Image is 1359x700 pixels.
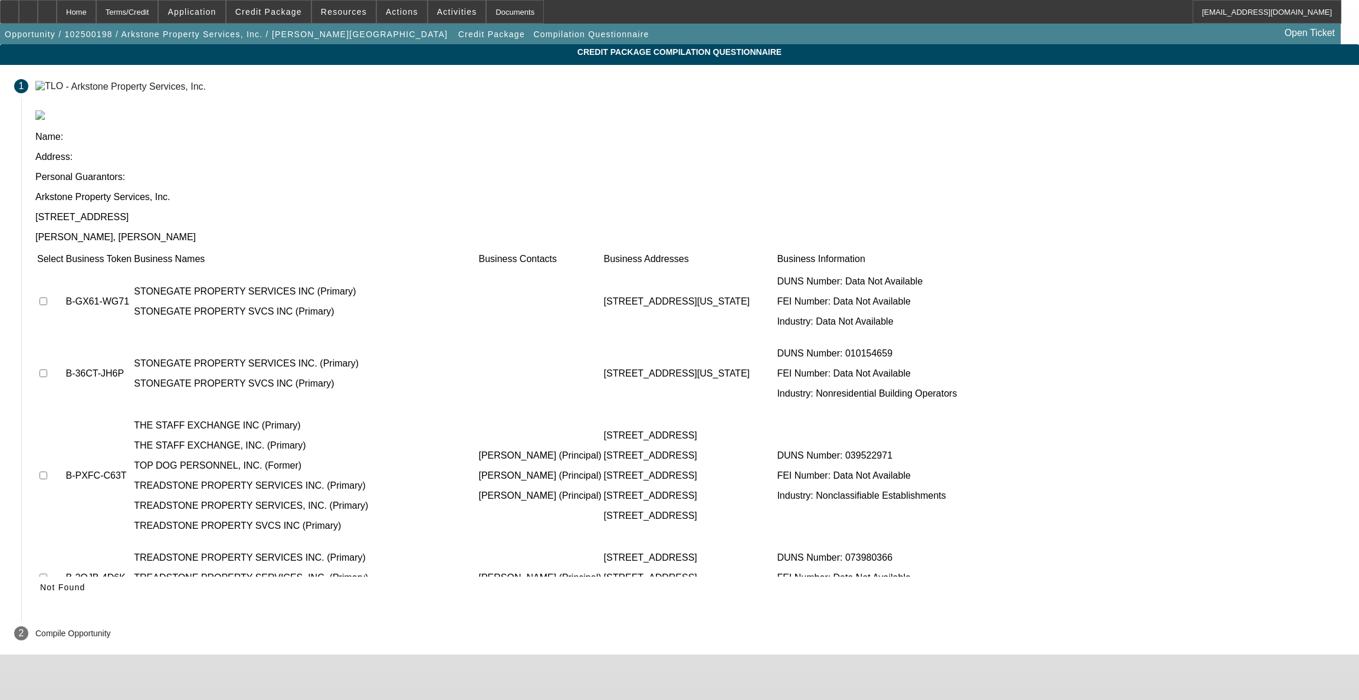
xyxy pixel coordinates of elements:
p: FEI Number: Data Not Available [777,368,967,379]
span: Resources [321,7,367,17]
p: Industry: Nonresidential Building Operators [777,388,967,399]
p: Industry: Nonclassifiable Establishments [777,490,967,501]
p: [PERSON_NAME] (Principal) [479,450,602,461]
span: Credit Package [458,30,525,39]
p: TOP DOG PERSONNEL, INC. (Former) [134,460,476,471]
p: STONEGATE PROPERTY SERVICES INC (Primary) [134,286,476,297]
p: [STREET_ADDRESS][US_STATE] [604,296,775,307]
button: Credit Package [226,1,311,23]
button: Credit Package [455,24,528,45]
p: [STREET_ADDRESS] [604,470,775,481]
td: Business Information [776,253,967,265]
span: Actions [386,7,418,17]
p: [STREET_ADDRESS] [604,552,775,563]
p: STONEGATE PROPERTY SERVICES INC. (Primary) [134,358,476,369]
td: B-PXFC-C63T [65,410,132,541]
p: TREADSTONE PROPERTY SERVICES, INC. (Primary) [134,573,476,583]
span: Opportunity / 102500198 / Arkstone Property Services, Inc. / [PERSON_NAME][GEOGRAPHIC_DATA] [5,30,448,39]
span: Compilation Questionnaire [533,30,649,39]
p: TREADSTONE PROPERTY SERVICES, INC. (Primary) [134,501,476,511]
p: STONEGATE PROPERTY SVCS INC (Primary) [134,378,476,389]
td: Business Addresses [603,253,776,265]
span: Application [168,7,216,17]
td: Business Contacts [478,253,602,265]
p: [STREET_ADDRESS] [604,430,775,441]
p: DUNS Number: Data Not Available [777,276,967,287]
span: 1 [19,81,24,91]
td: Business Names [133,253,477,265]
td: Business Token [65,253,132,265]
p: FEI Number: Data Not Available [777,296,967,307]
button: Compilation Questionnaire [530,24,652,45]
img: tlo.png [35,110,45,120]
p: [PERSON_NAME], [PERSON_NAME] [35,232,1345,243]
p: [STREET_ADDRESS] [604,573,775,583]
span: 2 [19,628,24,639]
p: [STREET_ADDRESS][US_STATE] [604,368,775,379]
p: [PERSON_NAME] (Principal) [479,573,602,583]
p: [STREET_ADDRESS] [604,450,775,461]
p: [STREET_ADDRESS] [35,212,1345,223]
p: THE STAFF EXCHANGE INC (Primary) [134,420,476,431]
p: Arkstone Property Services, Inc. [35,192,1345,202]
span: Not Found [40,583,86,592]
a: Open Ticket [1280,23,1340,43]
p: FEI Number: Data Not Available [777,470,967,481]
td: B-GX61-WG71 [65,266,132,337]
p: TREADSTONE PROPERTY SERVICES INC. (Primary) [134,552,476,563]
p: DUNS Number: 073980366 [777,552,967,563]
td: Select [37,253,64,265]
p: TREADSTONE PROPERTY SERVICES INC. (Primary) [134,480,476,491]
p: [PERSON_NAME] (Principal) [479,490,602,501]
p: DUNS Number: 039522971 [777,450,967,461]
span: Credit Package Compilation Questionnaire [9,47,1350,57]
p: [PERSON_NAME] (Principal) [479,470,602,481]
div: - Arkstone Property Services, Inc. [66,81,206,91]
p: [STREET_ADDRESS] [604,511,775,521]
img: TLO [35,81,63,91]
button: Application [159,1,225,23]
p: Address: [35,152,1345,162]
button: Activities [428,1,486,23]
p: TREADSTONE PROPERTY SVCS INC (Primary) [134,521,476,531]
p: Compile Opportunity [35,629,111,638]
p: DUNS Number: 010154659 [777,348,967,359]
span: Activities [437,7,477,17]
button: Resources [312,1,376,23]
span: Credit Package [235,7,302,17]
td: B-2QJB-4D6K [65,542,132,613]
p: THE STAFF EXCHANGE, INC. (Primary) [134,440,476,451]
td: B-36CT-JH6P [65,338,132,409]
button: Not Found [35,577,90,598]
button: Actions [377,1,427,23]
p: [STREET_ADDRESS] [604,490,775,501]
p: Industry: Data Not Available [777,316,967,327]
p: FEI Number: Data Not Available [777,573,967,583]
p: STONEGATE PROPERTY SVCS INC (Primary) [134,306,476,317]
p: Personal Guarantors: [35,172,1345,182]
p: Name: [35,132,1345,142]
